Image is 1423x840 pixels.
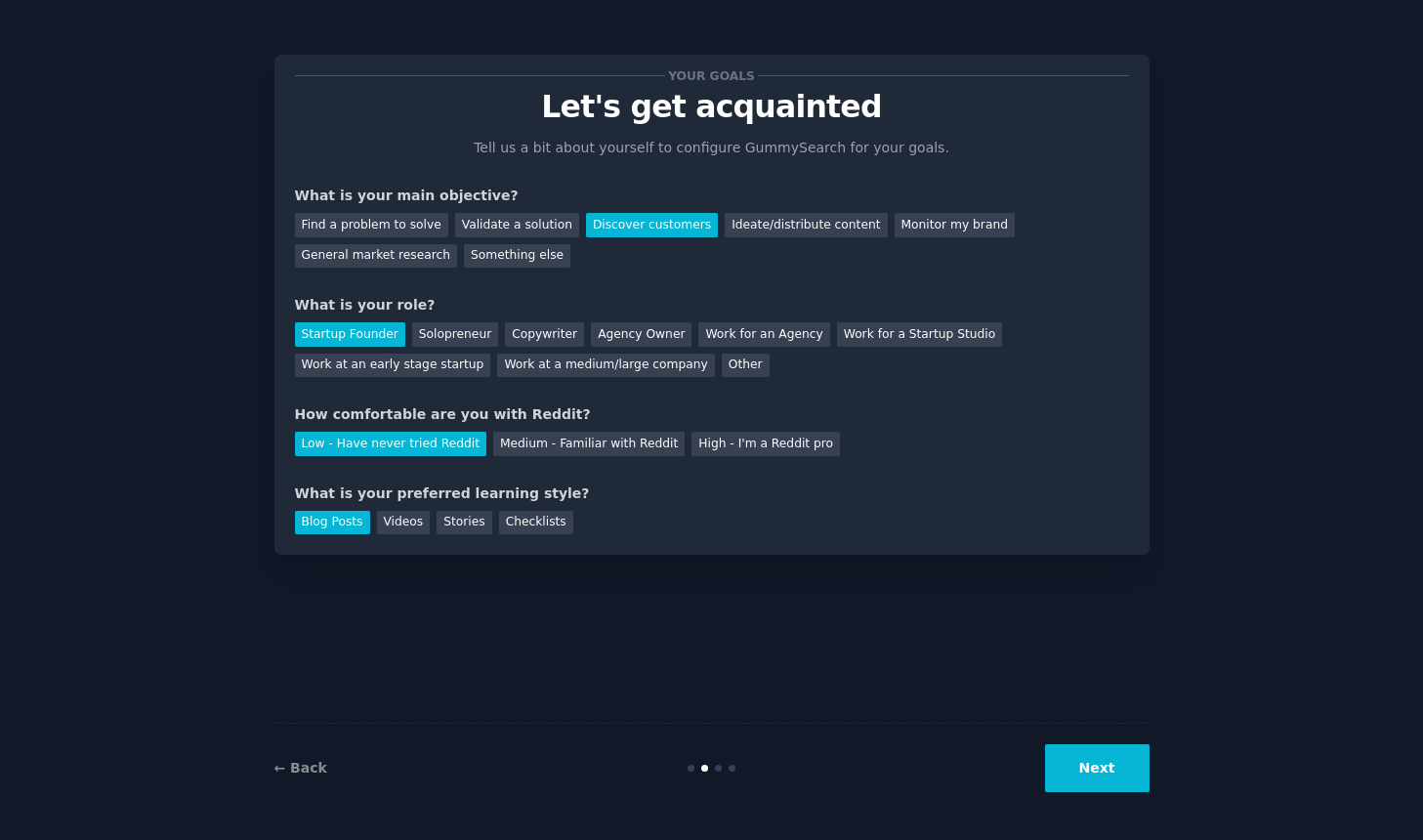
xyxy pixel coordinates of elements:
div: What is your main objective? [295,186,1129,206]
div: Discover customers [586,213,718,237]
div: Checklists [499,511,573,535]
div: Work for an Agency [698,322,829,347]
div: Videos [377,511,431,535]
div: Startup Founder [295,322,405,347]
div: Monitor my brand [895,213,1015,237]
button: Next [1045,744,1150,792]
div: Stories [437,511,491,535]
div: Blog Posts [295,511,370,535]
div: Other [722,354,770,378]
div: Copywriter [505,322,584,347]
p: Tell us a bit about yourself to configure GummySearch for your goals. [466,138,958,158]
div: Work at an early stage startup [295,354,491,378]
p: Let's get acquainted [295,90,1129,124]
div: Validate a solution [455,213,579,237]
div: Low - Have never tried Reddit [295,432,486,456]
div: Solopreneur [412,322,498,347]
div: Work at a medium/large company [497,354,714,378]
div: Find a problem to solve [295,213,448,237]
div: Agency Owner [591,322,691,347]
div: Something else [464,244,570,269]
div: What is your role? [295,295,1129,315]
div: Medium - Familiar with Reddit [493,432,685,456]
div: Ideate/distribute content [725,213,887,237]
div: How comfortable are you with Reddit? [295,404,1129,425]
div: General market research [295,244,458,269]
div: What is your preferred learning style? [295,483,1129,504]
div: Work for a Startup Studio [837,322,1002,347]
div: High - I'm a Reddit pro [691,432,840,456]
span: Your goals [665,65,759,86]
a: ← Back [274,760,327,776]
